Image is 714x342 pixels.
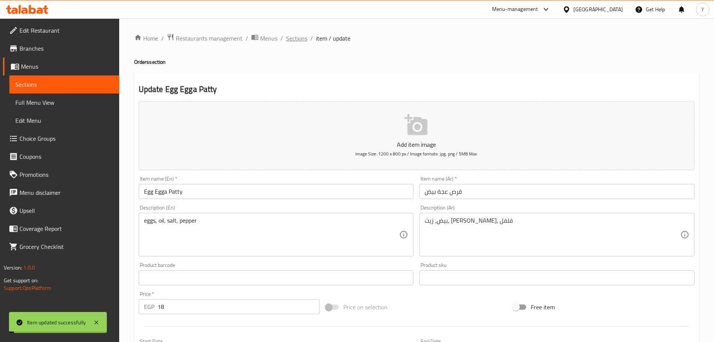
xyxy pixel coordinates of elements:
[286,34,307,43] a: Sections
[134,33,699,43] nav: breadcrumb
[19,26,113,35] span: Edit Restaurant
[316,34,350,43] span: item / update
[134,58,699,66] h4: Orders section
[167,33,242,43] a: Restaurants management
[3,21,119,39] a: Edit Restaurant
[23,263,35,273] span: 1.0.0
[144,217,400,253] textarea: eggs, oil, salt, pepper
[310,34,313,43] li: /
[19,170,113,179] span: Promotions
[15,98,113,107] span: Full Menu View
[260,34,277,43] span: Menus
[531,303,555,312] span: Free item
[3,184,119,202] a: Menu disclaimer
[27,318,86,327] div: Item updated successfully
[492,5,538,14] div: Menu-management
[19,44,113,53] span: Branches
[355,149,478,158] span: Image Size: 1200 x 800 px / Image formats: jpg, png / 5MB Max.
[425,217,680,253] textarea: بيض، زيت، [PERSON_NAME]، فلفل
[19,134,113,143] span: Choice Groups
[4,263,22,273] span: Version:
[176,34,242,43] span: Restaurants management
[139,101,695,170] button: Add item imageImage Size: 1200 x 800 px / Image formats: jpg, png / 5MB Max.
[139,184,414,199] input: Enter name En
[419,184,695,199] input: Enter name Ar
[3,148,119,166] a: Coupons
[15,116,113,125] span: Edit Menu
[3,220,119,238] a: Coverage Report
[573,5,623,14] div: [GEOGRAPHIC_DATA]
[9,93,119,111] a: Full Menu View
[3,39,119,57] a: Branches
[19,242,113,251] span: Grocery Checklist
[343,303,388,312] span: Price on selection
[4,283,51,293] a: Support.OpsPlatform
[139,270,414,285] input: Please enter product barcode
[19,206,113,215] span: Upsell
[19,152,113,161] span: Coupons
[9,111,119,130] a: Edit Menu
[9,75,119,93] a: Sections
[419,270,695,285] input: Please enter product sku
[150,140,683,149] p: Add item image
[4,276,38,285] span: Get support on:
[134,34,158,43] a: Home
[3,130,119,148] a: Choice Groups
[144,302,154,311] p: EGP
[3,166,119,184] a: Promotions
[3,57,119,75] a: Menus
[139,84,695,95] h2: Update Egg Egga Patty
[280,34,283,43] li: /
[19,188,113,197] span: Menu disclaimer
[251,33,277,43] a: Menus
[21,62,113,71] span: Menus
[19,224,113,233] span: Coverage Report
[161,34,164,43] li: /
[245,34,248,43] li: /
[15,80,113,89] span: Sections
[3,202,119,220] a: Upsell
[3,238,119,256] a: Grocery Checklist
[157,299,320,314] input: Please enter price
[701,5,704,14] span: Y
